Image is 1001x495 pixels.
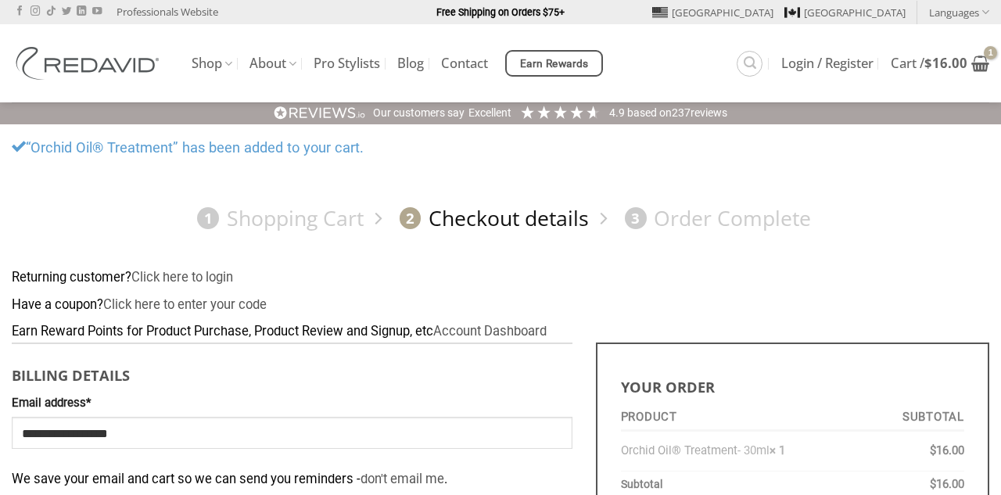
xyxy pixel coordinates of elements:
span: Cart / [891,57,967,70]
span: We save your email and cart so we can send you reminders - . [12,461,447,490]
a: [GEOGRAPHIC_DATA] [652,1,773,24]
a: Earn Rewards [505,50,603,77]
a: 2Checkout details [392,205,589,232]
a: About [249,48,296,79]
div: Earn Reward Points for Product Purchase, Product Review and Signup, etc [12,321,989,343]
span: 4.9 [609,106,627,119]
a: Search [737,51,762,77]
div: Our customers say [373,106,465,121]
strong: Free Shipping on Orders $75+ [436,6,565,18]
a: Shop [192,48,232,79]
span: Login / Register [781,57,874,70]
span: 237 [672,106,691,119]
a: Blog [397,49,424,77]
a: Languages [929,1,989,23]
a: Follow on TikTok [46,6,56,17]
nav: Checkout steps [12,193,989,244]
a: Follow on YouTube [92,6,102,17]
a: Click here to login [131,270,233,285]
span: 1 [197,207,219,229]
a: Follow on Facebook [15,6,24,17]
span: $ [924,54,932,72]
h3: Billing details [12,356,572,386]
span: Earn Rewards [520,56,589,73]
div: Excellent [468,106,511,121]
a: Follow on Instagram [30,6,40,17]
a: don't email me [361,472,444,486]
a: [GEOGRAPHIC_DATA] [784,1,906,24]
span: 2 [400,207,422,229]
div: 4.92 Stars [519,104,601,120]
a: Contact [441,49,488,77]
div: Have a coupon? [12,295,989,316]
span: reviews [691,106,727,119]
a: Login / Register [781,49,874,77]
span: Based on [627,106,672,119]
img: REDAVID Salon Products | United States [12,47,168,80]
h3: Your order [621,368,964,398]
img: REVIEWS.io [274,106,366,120]
a: Follow on Twitter [62,6,71,17]
a: Pro Stylists [314,49,380,77]
div: Returning customer? [12,267,989,289]
label: Email address [12,394,572,413]
bdi: 16.00 [924,54,967,72]
a: Enter your coupon code [103,297,267,312]
a: Follow on LinkedIn [77,6,86,17]
a: 1Shopping Cart [190,205,364,232]
a: View cart [891,46,989,81]
a: Account Dashboard [433,324,547,339]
